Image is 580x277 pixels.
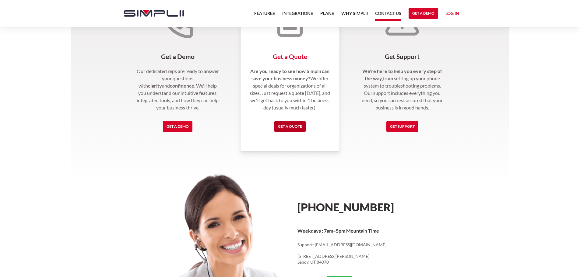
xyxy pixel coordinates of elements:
a: Get a Demo [163,121,192,132]
a: Get Support [386,121,418,132]
strong: confidence [170,83,194,88]
strong: clarity [148,83,162,88]
a: Get a Demo [409,8,438,19]
p: We offer special deals for organizations of all sizes. Just request a quote [DATE], and we'll get... [248,68,332,111]
a: Get a Quote [274,121,306,132]
h4: Get a Quote [248,53,332,60]
a: Features [254,10,275,21]
strong: Weekdays : 7am–5pm Mountain Time [297,228,379,234]
p: Our dedicated reps are ready to answer your questions with and . We'll help you understand our in... [136,68,220,111]
p: from setting up your phone system to troubleshooting problems. Our support includes everything yo... [360,68,445,111]
a: Contact US [375,10,401,21]
h4: Get Support [360,53,445,60]
strong: We're here to help you every step of the way, [362,68,442,81]
h4: Get a Demo [136,53,220,60]
a: [PHONE_NUMBER] [297,200,394,214]
a: Plans [320,10,334,21]
a: Integrations [282,10,313,21]
p: Support: [EMAIL_ADDRESS][DOMAIN_NAME] ‍ [STREET_ADDRESS][PERSON_NAME] Sandy, UT 84070 [297,242,463,265]
a: Log in [445,10,459,19]
a: Why Simplii [341,10,368,21]
img: Simplii [124,10,184,17]
strong: Are you ready to see how Simplii can save your business money? [250,68,329,81]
